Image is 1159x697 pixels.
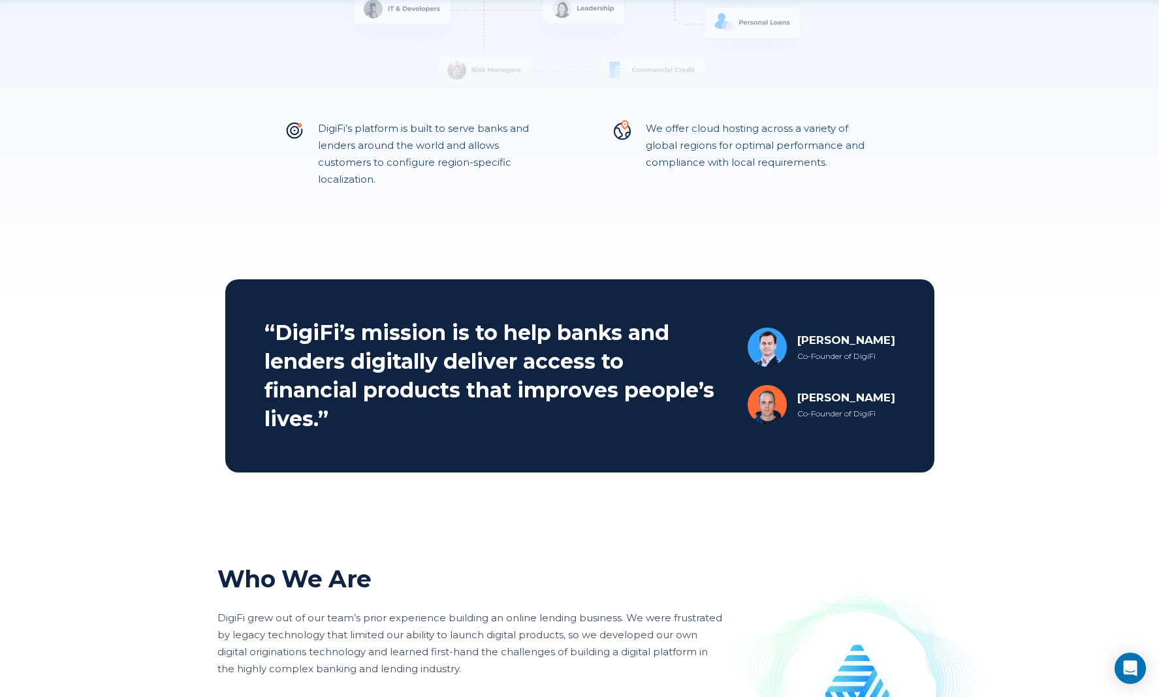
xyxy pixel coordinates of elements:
[318,120,548,188] p: DigiFi’s platform is built to serve banks and lenders around the world and allows customers to co...
[797,350,895,362] div: Co-Founder of DigiFi
[1115,653,1146,684] div: Open Intercom Messenger
[264,318,719,433] h2: “DigiFi’s mission is to help banks and lenders digitally deliver access to financial products tha...
[217,610,723,677] p: DigiFi grew out of our team’s prior experience building an online lending business. We were frust...
[797,408,895,420] div: Co-Founder of DigiFi
[748,385,787,424] img: Brad Vanderstarren Avatar
[217,564,723,594] h2: Who We Are
[748,328,787,367] img: Joshua Jersey Avatar
[797,390,895,405] div: [PERSON_NAME]
[797,332,895,348] div: [PERSON_NAME]
[646,120,876,188] p: We offer cloud hosting across a variety of global regions for optimal performance and compliance ...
